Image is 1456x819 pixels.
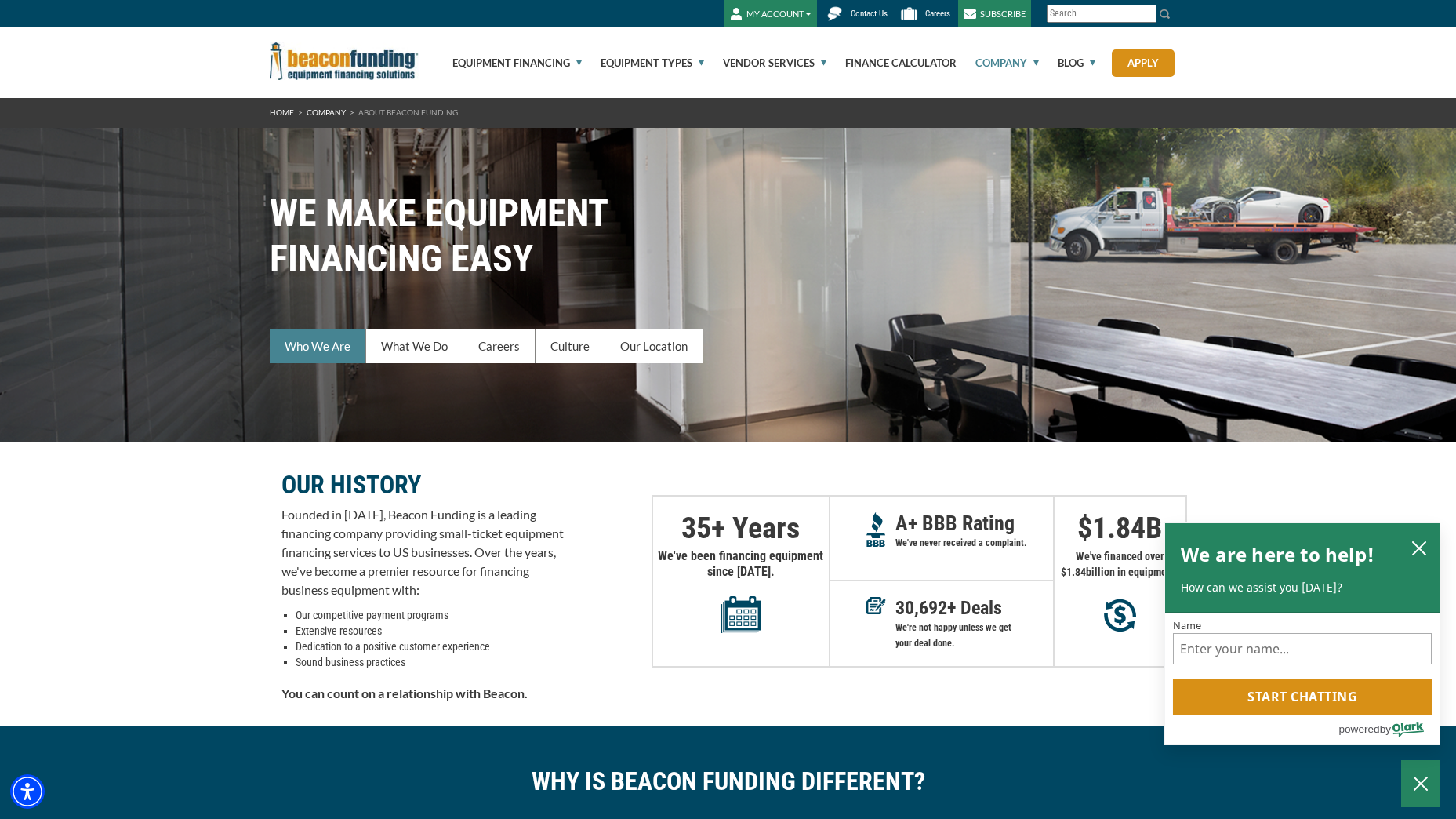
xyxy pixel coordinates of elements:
p: Founded in [DATE], Beacon Funding is a leading financing company providing small-ticket equipment... [281,505,564,599]
li: Sound business practices [296,654,564,670]
img: Deals in Equipment Financing [866,597,886,614]
a: Our Location [605,329,703,363]
a: What We Do [366,329,463,363]
a: Beacon Funding Corporation [270,53,419,66]
span: 1.84 [1092,511,1146,545]
div: olark chatbox [1164,522,1440,745]
p: We've been financing equipment since [DATE]. [653,548,829,633]
input: Name [1173,633,1432,664]
a: HOME [270,107,294,117]
a: Company [307,107,346,117]
img: A+ Reputation BBB [866,512,886,547]
h1: WE MAKE EQUIPMENT FINANCING EASY [270,191,1187,282]
li: Dedication to a positive customer experience [296,639,564,654]
p: WHY IS BEACON FUNDING DIFFERENT? [281,773,1175,789]
a: Culture [536,329,605,363]
label: Name [1173,621,1432,631]
p: How can we assist you [DATE]? [1181,580,1424,595]
a: Who We Are [270,329,366,363]
a: Careers [463,329,536,363]
h2: We are here to help! [1181,539,1374,570]
p: OUR HISTORY [281,475,564,494]
p: + Deals [895,600,1053,616]
span: 30,692 [895,597,947,619]
img: Years in equipment financing [721,595,761,633]
div: Accessibility Menu [10,774,45,809]
a: Company [957,27,1039,98]
a: Clear search text [1140,8,1153,20]
strong: You can count on a relationship with Beacon. [281,686,528,701]
p: $ B [1055,520,1185,536]
a: Apply [1112,49,1175,77]
p: We're not happy unless we get your deal done. [895,620,1053,651]
p: We've never received a complaint. [895,535,1053,551]
button: Close Chatbox [1401,760,1440,807]
li: Extensive resources [296,623,564,639]
input: Search [1047,5,1156,23]
span: powered [1338,719,1379,739]
li: Our competitive payment programs [296,607,564,623]
p: A+ BBB Rating [895,515,1053,531]
button: Start chatting [1173,679,1432,715]
span: About Beacon Funding [358,107,458,117]
span: 1.84 [1066,566,1086,578]
a: Blog [1040,27,1095,98]
button: close chatbox [1407,537,1432,560]
img: Millions in equipment purchases [1104,599,1136,632]
span: Careers [925,9,950,19]
span: 35 [681,511,711,545]
img: Search [1159,8,1171,20]
a: Finance Calculator [827,27,957,98]
a: Vendor Services [705,27,826,98]
a: Powered by Olark [1338,715,1440,744]
span: Contact Us [851,9,888,19]
p: We've financed over $ billion in equipment. [1055,548,1185,580]
p: + Years [653,520,829,536]
a: Equipment Financing [434,27,582,98]
img: Beacon Funding Corporation [270,42,419,80]
a: Equipment Types [583,27,704,98]
span: by [1380,719,1391,739]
